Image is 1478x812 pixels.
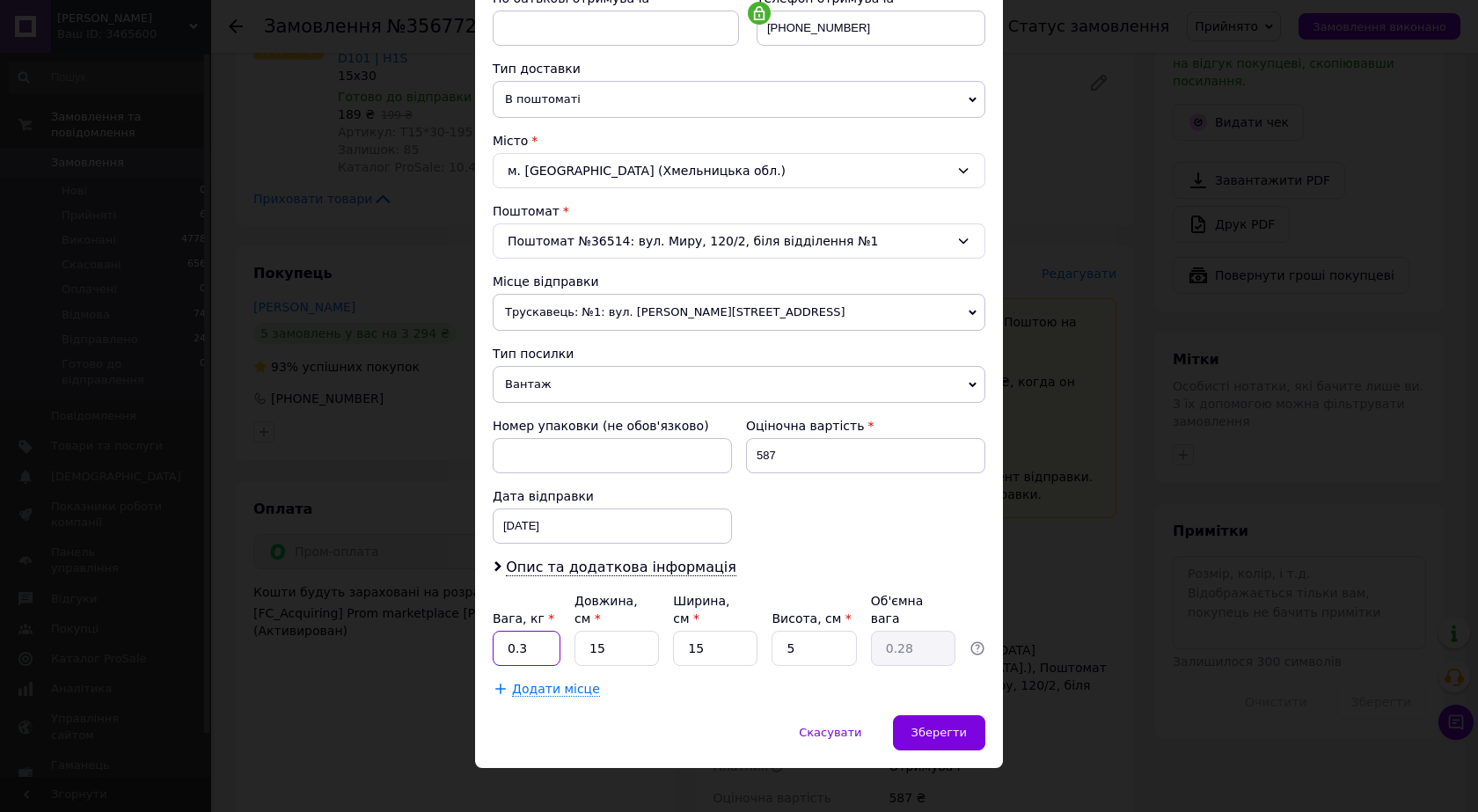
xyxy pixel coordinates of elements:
[493,153,985,188] div: м. [GEOGRAPHIC_DATA] (Хмельницька обл.)
[574,594,638,625] label: Довжина, см
[493,81,985,118] span: В поштоматі
[911,726,967,739] span: Зберегти
[871,592,955,627] div: Об'ємна вага
[493,347,574,361] span: Тип посилки
[493,202,985,220] div: Поштомат
[493,487,732,505] div: Дата відправки
[493,274,599,289] span: Місце відправки
[493,132,985,150] div: Місто
[757,11,985,46] input: +380
[493,294,985,331] span: Трускавець: №1: вул. [PERSON_NAME][STREET_ADDRESS]
[772,611,851,625] label: Висота, см
[493,62,581,76] span: Тип доставки
[799,726,861,739] span: Скасувати
[746,417,985,435] div: Оціночна вартість
[493,223,985,259] div: Поштомат №36514: вул. Миру, 120/2, біля відділення №1
[493,611,554,625] label: Вага, кг
[673,594,729,625] label: Ширина, см
[493,366,985,403] span: Вантаж
[512,682,600,697] span: Додати місце
[506,559,736,576] span: Опис та додаткова інформація
[493,417,732,435] div: Номер упаковки (не обов'язково)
